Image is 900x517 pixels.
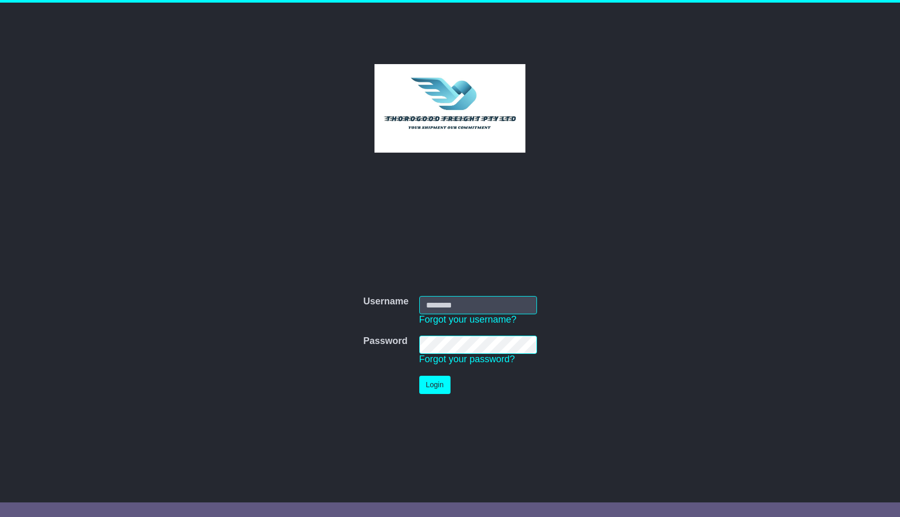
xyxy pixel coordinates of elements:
a: Forgot your password? [419,354,515,364]
label: Password [363,336,407,347]
img: Thorogood Freight Pty Ltd [374,64,526,153]
button: Login [419,376,451,394]
a: Forgot your username? [419,314,517,325]
label: Username [363,296,408,307]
